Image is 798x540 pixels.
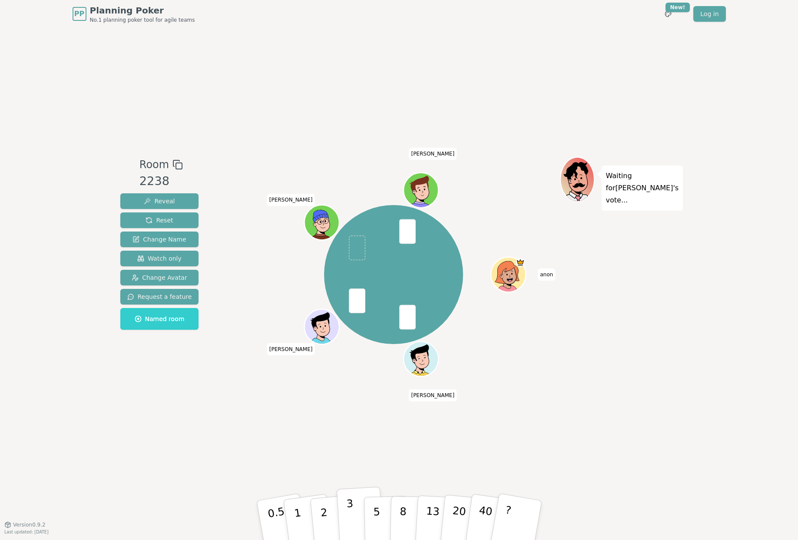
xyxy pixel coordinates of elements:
span: Version 0.9.2 [13,521,46,528]
span: Request a feature [127,292,192,301]
button: Version0.9.2 [4,521,46,528]
span: Change Avatar [132,273,187,282]
span: PP [74,9,84,19]
span: Reset [146,216,173,225]
button: Named room [120,308,199,330]
a: Log in [693,6,725,22]
div: New! [666,3,690,12]
span: Click to change your name [267,194,315,206]
span: Named room [135,315,185,323]
span: Room [139,157,169,172]
a: PPPlanning PokerNo.1 planning poker tool for agile teams [73,4,195,23]
button: Reset [120,212,199,228]
p: Waiting for [PERSON_NAME] 's vote... [606,170,679,206]
button: Request a feature [120,289,199,305]
span: Reveal [144,197,175,205]
span: Click to change your name [538,268,555,281]
span: anon is the host [516,258,525,267]
span: Click to change your name [409,148,457,160]
span: Last updated: [DATE] [4,530,49,534]
span: Change Name [132,235,186,244]
span: Planning Poker [90,4,195,17]
span: No.1 planning poker tool for agile teams [90,17,195,23]
button: Watch only [120,251,199,266]
span: Watch only [137,254,182,263]
span: Click to change your name [267,343,315,355]
span: Click to change your name [409,389,457,401]
div: 2238 [139,172,183,190]
button: Change Avatar [120,270,199,285]
button: New! [660,6,676,22]
button: Reveal [120,193,199,209]
button: Change Name [120,232,199,247]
